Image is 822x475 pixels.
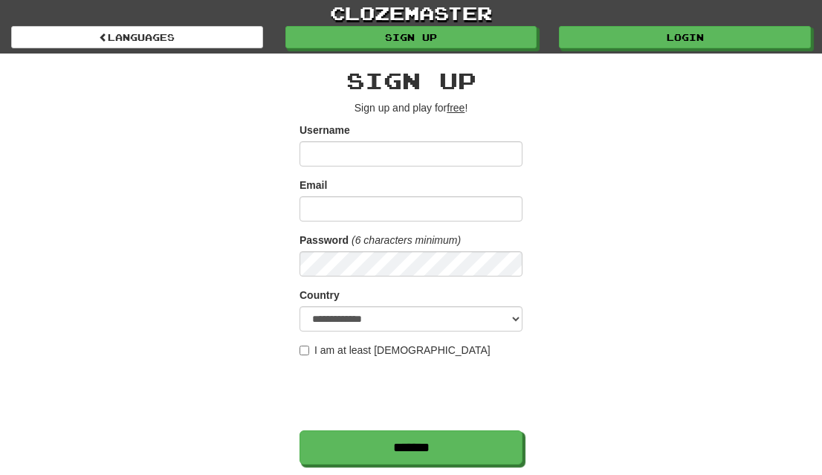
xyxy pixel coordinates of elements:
a: Login [559,26,811,48]
p: Sign up and play for ! [300,100,522,115]
em: (6 characters minimum) [352,234,461,246]
label: Password [300,233,349,248]
a: Languages [11,26,263,48]
input: I am at least [DEMOGRAPHIC_DATA] [300,346,309,355]
label: I am at least [DEMOGRAPHIC_DATA] [300,343,491,358]
u: free [447,102,465,114]
h2: Sign up [300,68,522,93]
iframe: reCAPTCHA [300,365,525,423]
a: Sign up [285,26,537,48]
label: Username [300,123,350,138]
label: Email [300,178,327,193]
label: Country [300,288,340,303]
